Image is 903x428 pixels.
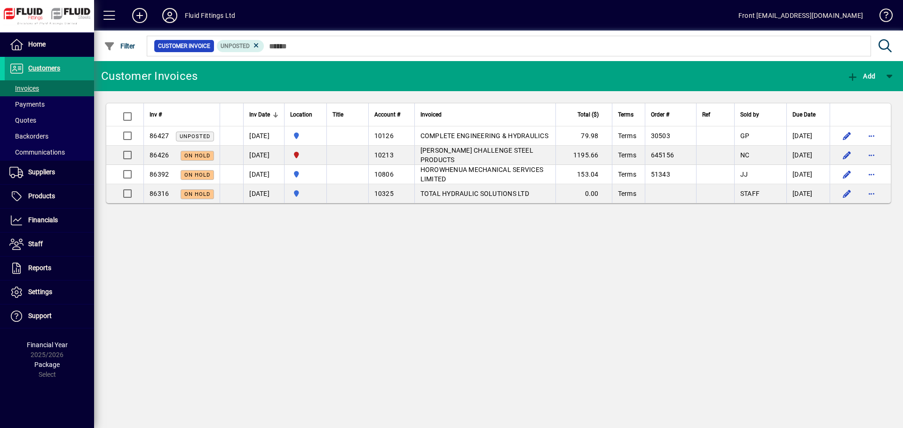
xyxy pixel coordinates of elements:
button: Add [845,68,878,85]
span: 86426 [150,151,169,159]
span: 86427 [150,132,169,140]
span: NC [740,151,750,159]
span: AUCKLAND [290,131,321,141]
span: 86316 [150,190,169,197]
span: 86392 [150,171,169,178]
span: Due Date [792,109,816,120]
span: Location [290,109,312,120]
span: JJ [740,171,748,178]
span: 10806 [374,171,394,178]
a: Support [5,304,94,328]
span: Reports [28,264,51,272]
button: Edit [840,186,855,201]
td: [DATE] [243,126,284,146]
span: Staff [28,240,43,248]
span: Invoices [9,85,39,92]
span: Quotes [9,117,36,124]
span: GP [740,132,750,140]
span: 51343 [651,171,670,178]
button: More options [864,167,879,182]
div: Ref [702,109,728,120]
a: Home [5,33,94,56]
a: Staff [5,233,94,256]
span: On hold [184,172,210,178]
span: Home [28,40,46,48]
span: Inv Date [249,109,270,120]
span: Terms [618,132,636,140]
span: 645156 [651,151,674,159]
span: Invoiced [420,109,442,120]
span: Settings [28,288,52,296]
span: On hold [184,153,210,159]
a: Suppliers [5,161,94,184]
span: STAFF [740,190,760,197]
span: Financials [28,216,58,224]
span: AUCKLAND [290,188,321,199]
mat-chip: Customer Invoice Status: Unposted [217,40,264,52]
span: FLUID FITTINGS CHRISTCHURCH [290,150,321,160]
div: Front [EMAIL_ADDRESS][DOMAIN_NAME] [738,8,863,23]
div: Total ($) [562,109,607,120]
td: [DATE] [786,126,830,146]
span: Add [847,72,875,80]
button: Profile [155,7,185,24]
td: [DATE] [243,184,284,203]
div: Due Date [792,109,824,120]
button: Add [125,7,155,24]
span: Financial Year [27,341,68,349]
div: Order # [651,109,691,120]
span: HOROWHENUA MECHANICAL SERVICES LIMITED [420,166,544,183]
a: Payments [5,96,94,112]
div: Invoiced [420,109,550,120]
td: [DATE] [243,165,284,184]
span: 10325 [374,190,394,197]
button: More options [864,148,879,163]
span: Sold by [740,109,759,120]
span: 30503 [651,132,670,140]
div: Account # [374,109,409,120]
button: More options [864,186,879,201]
span: Account # [374,109,400,120]
td: 153.04 [555,165,612,184]
a: Financials [5,209,94,232]
span: TOTAL HYDRAULIC SOLUTIONS LTD [420,190,529,197]
button: Edit [840,128,855,143]
span: Unposted [180,133,210,140]
a: Communications [5,144,94,160]
button: Filter [102,38,138,54]
span: Package [34,361,60,368]
span: Backorders [9,132,48,140]
span: Terms [618,109,634,120]
td: 79.98 [555,126,612,146]
span: Filter [104,42,135,50]
span: Unposted [221,43,250,49]
div: Location [290,109,321,120]
td: [DATE] [786,184,830,203]
a: Invoices [5,80,94,96]
td: [DATE] [786,146,830,165]
span: On hold [184,191,210,197]
span: Terms [618,171,636,178]
td: [DATE] [786,165,830,184]
span: Suppliers [28,168,55,176]
span: 10126 [374,132,394,140]
td: 0.00 [555,184,612,203]
span: [PERSON_NAME] CHALLENGE STEEL PRODUCTS [420,147,533,163]
div: Inv Date [249,109,278,120]
td: 1195.66 [555,146,612,165]
span: Products [28,192,55,200]
div: Fluid Fittings Ltd [185,8,235,23]
a: Quotes [5,112,94,128]
span: Total ($) [578,109,599,120]
div: Customer Invoices [101,69,198,84]
span: Support [28,312,52,319]
a: Reports [5,257,94,280]
div: Title [333,109,362,120]
span: Payments [9,101,45,108]
a: Settings [5,280,94,304]
span: Ref [702,109,710,120]
span: Customers [28,64,60,72]
span: Title [333,109,343,120]
button: Edit [840,167,855,182]
a: Backorders [5,128,94,144]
